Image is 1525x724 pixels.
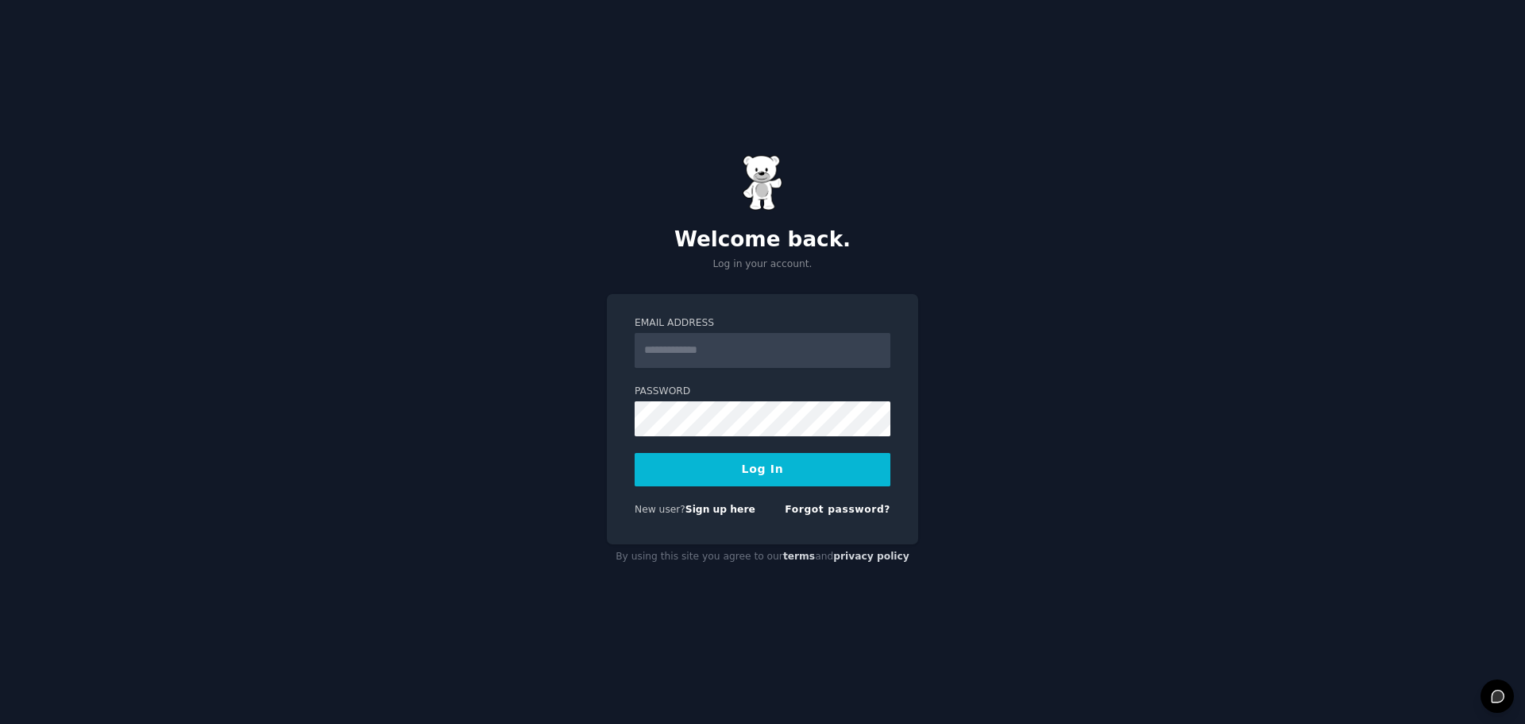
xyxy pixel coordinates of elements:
div: By using this site you agree to our and [607,544,918,570]
a: Sign up here [685,504,755,515]
label: Password [635,385,890,399]
img: Gummy Bear [743,155,782,211]
h2: Welcome back. [607,227,918,253]
span: New user? [635,504,685,515]
a: terms [783,551,815,562]
label: Email Address [635,316,890,331]
a: Forgot password? [785,504,890,515]
button: Log In [635,453,890,486]
a: privacy policy [833,551,909,562]
p: Log in your account. [607,257,918,272]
